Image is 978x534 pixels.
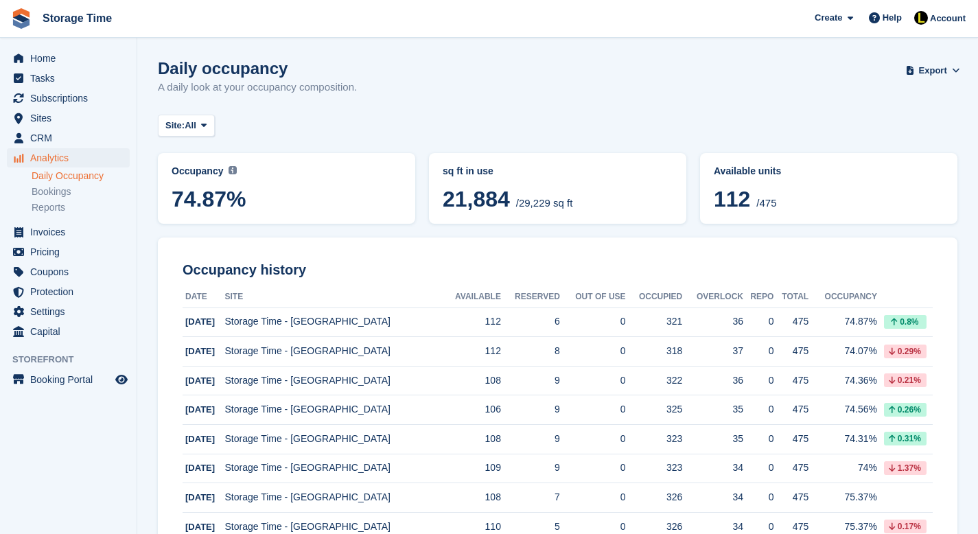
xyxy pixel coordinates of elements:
span: [DATE] [185,404,215,415]
th: Out of Use [560,286,626,308]
a: menu [7,69,130,88]
td: 0 [560,454,626,483]
span: 112 [714,187,750,211]
a: menu [7,282,130,301]
span: Occupancy [172,165,223,176]
a: menu [7,242,130,262]
span: Settings [30,302,113,321]
a: menu [7,89,130,108]
td: 9 [501,395,560,425]
span: [DATE] [185,492,215,502]
div: 0.29% [884,345,927,358]
td: 75.37% [808,483,877,513]
td: 74% [808,454,877,483]
span: All [185,119,196,132]
div: 326 [626,490,683,504]
div: 34 [682,490,743,504]
div: 0 [743,373,773,388]
th: Repo [743,286,773,308]
div: 318 [626,344,683,358]
td: 475 [773,337,808,367]
span: Help [883,11,902,25]
td: 9 [501,366,560,395]
th: Reserved [501,286,560,308]
td: 109 [441,454,501,483]
td: 112 [441,337,501,367]
a: menu [7,262,130,281]
td: 108 [441,366,501,395]
span: 21,884 [443,187,510,211]
td: 74.07% [808,337,877,367]
span: [DATE] [185,316,215,327]
span: Tasks [30,69,113,88]
span: [DATE] [185,346,215,356]
td: 0 [560,307,626,337]
div: 0 [743,432,773,446]
td: Storage Time - [GEOGRAPHIC_DATA] [224,366,441,395]
td: 8 [501,337,560,367]
span: Analytics [30,148,113,167]
span: Invoices [30,222,113,242]
td: 0 [560,483,626,513]
td: 106 [441,395,501,425]
div: 37 [682,344,743,358]
td: 108 [441,425,501,454]
div: 36 [682,314,743,329]
a: menu [7,370,130,389]
td: 108 [441,483,501,513]
div: 323 [626,461,683,475]
div: 0 [743,520,773,534]
a: menu [7,322,130,341]
td: Storage Time - [GEOGRAPHIC_DATA] [224,483,441,513]
div: 326 [626,520,683,534]
div: 0 [743,314,773,329]
button: Export [908,59,957,82]
div: 0 [743,490,773,504]
div: 0 [743,461,773,475]
a: menu [7,222,130,242]
span: Subscriptions [30,89,113,108]
div: 323 [626,432,683,446]
span: Create [815,11,842,25]
a: Bookings [32,185,130,198]
div: 0.17% [884,520,927,533]
a: menu [7,148,130,167]
a: Reports [32,201,130,214]
span: Protection [30,282,113,301]
abbr: Current percentage of units occupied or overlocked [714,164,944,178]
span: Booking Portal [30,370,113,389]
h1: Daily occupancy [158,59,357,78]
span: 74.87% [172,187,401,211]
td: 0 [560,395,626,425]
th: Occupied [626,286,683,308]
div: 34 [682,520,743,534]
td: 9 [501,425,560,454]
img: icon-info-grey-7440780725fd019a000dd9b08b2336e03edf1995a4989e88bcd33f0948082b44.svg [229,166,237,174]
div: 0 [743,402,773,417]
span: CRM [30,128,113,148]
td: 475 [773,483,808,513]
td: 475 [773,454,808,483]
a: menu [7,108,130,128]
div: 0.26% [884,403,927,417]
td: 7 [501,483,560,513]
th: Available [441,286,501,308]
div: 34 [682,461,743,475]
span: sq ft in use [443,165,493,176]
span: Home [30,49,113,68]
div: 322 [626,373,683,388]
abbr: Current breakdown of %{unit} occupied [443,164,673,178]
td: Storage Time - [GEOGRAPHIC_DATA] [224,395,441,425]
p: A daily look at your occupancy composition. [158,80,357,95]
span: Storefront [12,353,137,367]
span: Site: [165,119,185,132]
th: Site [224,286,441,308]
img: stora-icon-8386f47178a22dfd0bd8f6a31ec36ba5ce8667c1dd55bd0f319d3a0aa187defe.svg [11,8,32,29]
td: Storage Time - [GEOGRAPHIC_DATA] [224,337,441,367]
a: menu [7,49,130,68]
span: Pricing [30,242,113,262]
span: Coupons [30,262,113,281]
h2: Occupancy history [183,262,933,278]
span: Sites [30,108,113,128]
td: 0 [560,337,626,367]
